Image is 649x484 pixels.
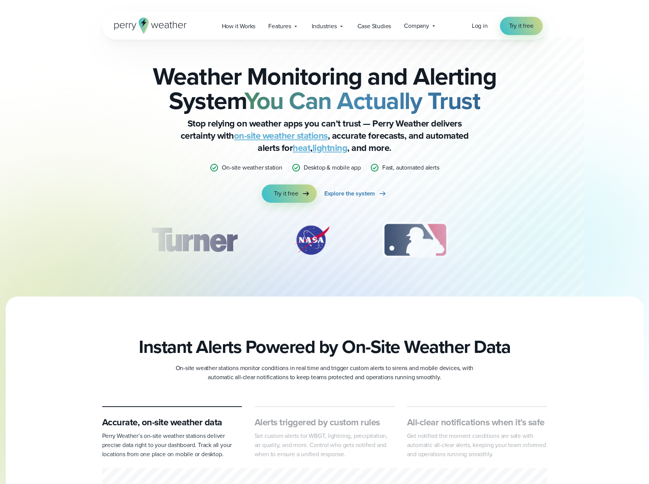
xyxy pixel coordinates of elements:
[172,364,477,382] p: On-site weather stations monitor conditions in real time and trigger custom alerts to sirens and ...
[262,184,317,203] a: Try it free
[382,163,439,172] p: Fast, automated alerts
[312,141,348,155] a: lightning
[407,431,547,459] p: Get notified the moment conditions are safe with automatic all-clear alerts, keeping your team in...
[102,431,242,459] p: Perry Weather’s on-site weather stations deliver precise data right to your dashboard. Track all ...
[140,221,248,259] img: Turner-Construction_1.svg
[139,336,510,357] h2: Instant Alerts Powered by On-Site Weather Data
[215,18,262,34] a: How it Works
[285,221,338,259] img: NASA.svg
[357,22,391,31] span: Case Studies
[293,141,310,155] a: heat
[140,221,248,259] div: 1 of 12
[472,21,488,30] a: Log in
[492,221,553,259] img: PGA.svg
[304,163,361,172] p: Desktop & mobile app
[222,22,256,31] span: How it Works
[375,221,455,259] img: MLB.svg
[102,416,242,428] h3: Accurate, on-site weather data
[255,416,395,428] h3: Alerts triggered by custom rules
[404,21,429,30] span: Company
[492,221,553,259] div: 4 of 12
[274,189,298,198] span: Try it free
[500,17,543,35] a: Try it free
[509,21,534,30] span: Try it free
[312,22,337,31] span: Industries
[407,416,547,428] h3: All-clear notifications when it’s safe
[172,117,477,154] p: Stop relying on weather apps you can’t trust — Perry Weather delivers certainty with , accurate f...
[285,221,338,259] div: 2 of 12
[375,221,455,259] div: 3 of 12
[351,18,398,34] a: Case Studies
[222,163,282,172] p: On-site weather station
[244,83,480,119] strong: You Can Actually Trust
[255,431,395,459] p: Set custom alerts for WBGT, lightning, precipitation, air quality, and more. Control who gets not...
[140,221,509,263] div: slideshow
[140,64,509,113] h2: Weather Monitoring and Alerting System
[324,189,375,198] span: Explore the system
[234,129,328,143] a: on-site weather stations
[324,184,387,203] a: Explore the system
[268,22,291,31] span: Features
